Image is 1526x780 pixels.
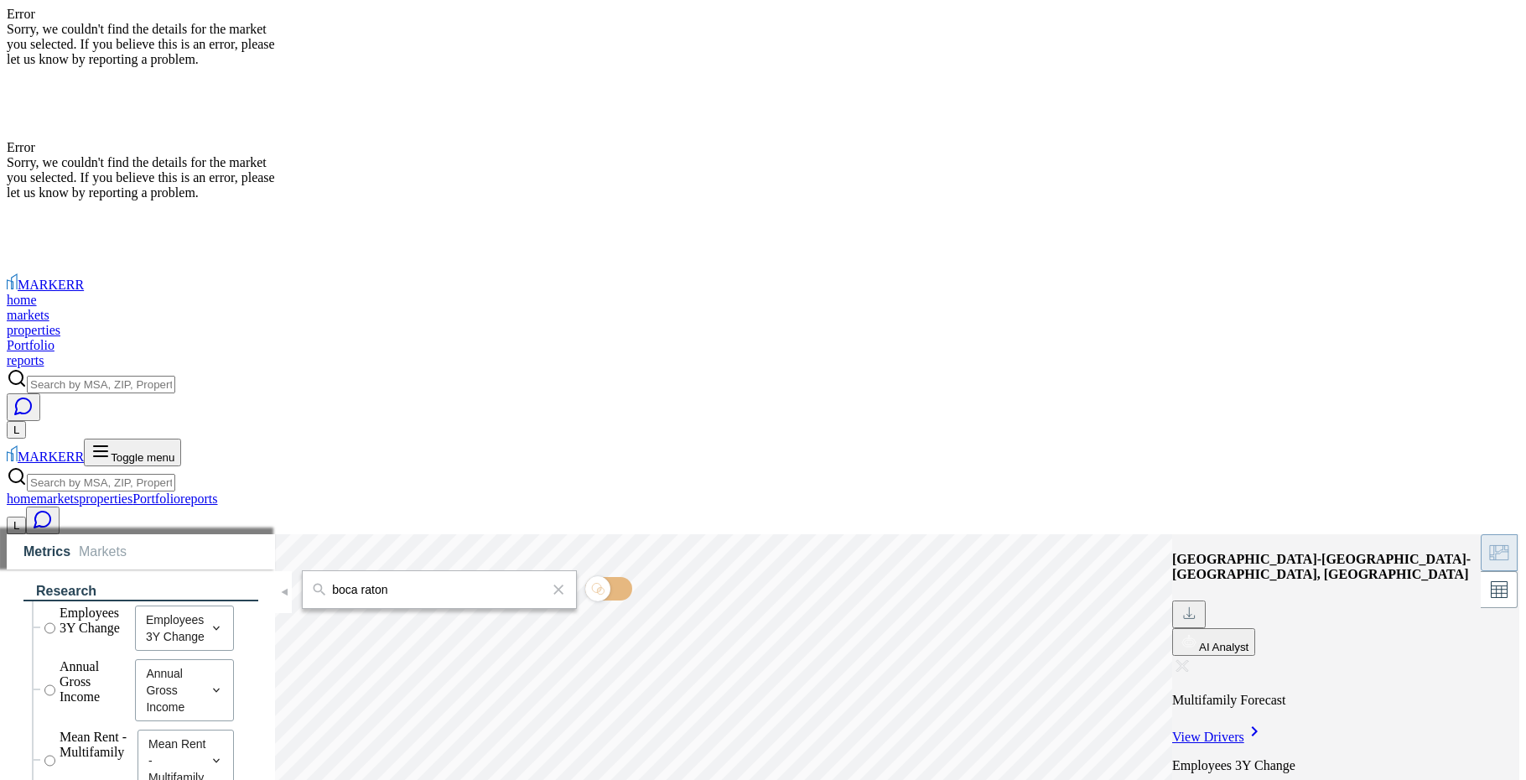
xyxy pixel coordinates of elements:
[84,439,181,466] button: Toggle menu
[1172,693,1481,708] p: Multifamily Forecast
[7,278,84,292] a: MARKERR
[7,338,54,352] a: Portfolio
[13,424,19,436] span: L
[7,323,60,337] a: properties
[7,7,279,22] div: Error
[60,659,131,721] label: Annual Gross Income
[7,450,84,464] a: MARKERR
[135,659,234,721] div: Annual Gross Income
[13,519,19,532] span: L
[79,544,127,559] li: Markets
[7,517,26,534] button: L
[135,606,234,651] div: Employees 3Y Change
[180,491,217,506] a: reports
[7,491,37,506] a: home
[23,544,70,559] li: Metrics
[23,582,258,601] div: research
[27,376,175,393] input: Search by MSA, ZIP, Property Name, or Address
[1199,641,1248,653] span: AI Analyst
[1172,758,1481,773] p: Employees 3Y Change
[37,491,80,506] a: markets
[132,491,180,506] a: Portfolio
[60,606,131,651] label: Employees 3Y Change
[7,353,44,367] a: reports
[7,293,37,307] a: home
[7,22,279,67] div: Sorry, we couldn't find the details for the market you selected. If you believe this is an error,...
[7,308,49,322] a: markets
[330,582,548,597] input: Search by MSA or ZIP Code
[111,451,174,464] span: Toggle menu
[79,491,132,506] a: properties
[7,140,279,155] div: Error
[7,155,279,200] div: Sorry, we couldn't find the details for the market you selected. If you believe this is an error,...
[7,421,26,439] button: L
[1172,552,1481,582] h4: [GEOGRAPHIC_DATA]-[GEOGRAPHIC_DATA]-[GEOGRAPHIC_DATA], [GEOGRAPHIC_DATA]
[27,474,175,491] input: Search by MSA, ZIP, Property Name, or Address
[1172,628,1255,656] button: AI Analyst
